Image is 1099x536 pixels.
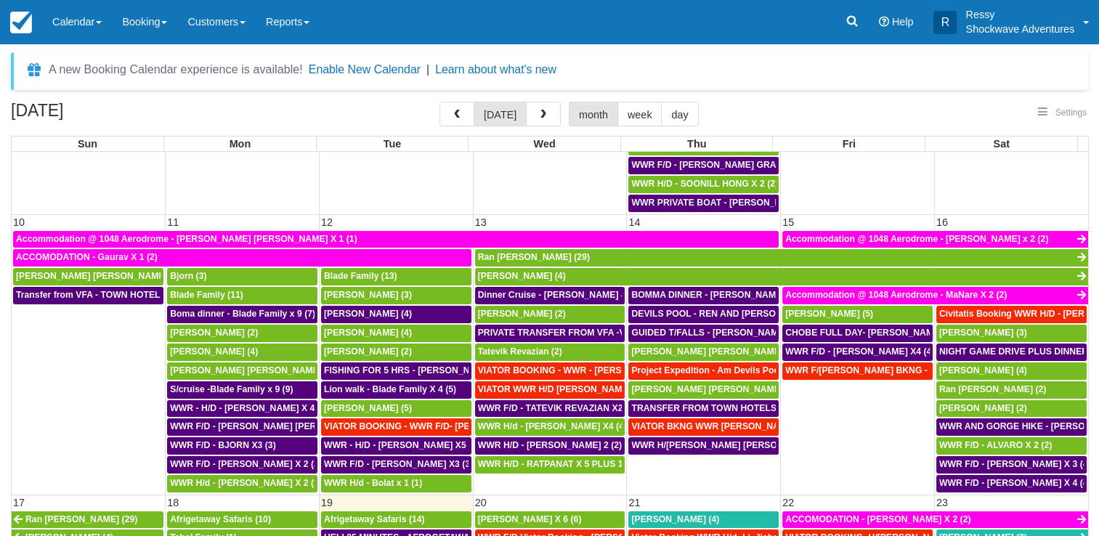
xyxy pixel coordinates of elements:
span: 16 [935,216,949,228]
span: WWR H/D - [PERSON_NAME] 2 (2) [478,440,622,450]
a: Boma dinner - Blade Family x 9 (7) [167,306,317,323]
span: FISHING FOR 5 HRS - [PERSON_NAME] X 2 (2) [324,365,522,375]
a: Lion walk - Blade Family X 4 (5) [321,381,471,399]
a: WWR - H/D - [PERSON_NAME] X5 (5) [321,437,471,455]
a: GUIDED T/FALLS - [PERSON_NAME] AND [PERSON_NAME] X4 (4) [628,325,779,342]
a: [PERSON_NAME] X 6 (6) [475,511,625,529]
a: WWR H/D - RATPANAT X 5 PLUS 1 (5) [475,456,625,474]
a: VIATOR BOOKING - WWR - [PERSON_NAME] 2 (2) [475,362,625,380]
a: WWR H/d - [PERSON_NAME] X4 (4) [475,418,625,436]
span: VIATOR BOOKING - WWR - [PERSON_NAME] 2 (2) [478,365,690,375]
a: WWR F/D - ALVARO X 2 (2) [936,437,1087,455]
span: WWR F/D - [PERSON_NAME] [PERSON_NAME] X1 (1) [170,421,396,431]
span: [PERSON_NAME] (5) [324,403,412,413]
h2: [DATE] [11,102,195,129]
span: WWR H/d - [PERSON_NAME] X 2 (2) [170,478,322,488]
a: Project Expedition - Am Devils Pool- [PERSON_NAME] X 2 (2) [628,362,779,380]
span: WWR H/D - RATPANAT X 5 PLUS 1 (5) [478,459,636,469]
a: WWR H/d - Bolat x 1 (1) [321,475,471,492]
span: Tatevik Revazian (2) [478,346,562,357]
span: Tue [384,138,402,150]
a: WWR F/D - [PERSON_NAME] GRACKO X4 (4) [628,157,779,174]
a: [PERSON_NAME] (5) [321,400,471,418]
span: Help [892,16,914,28]
a: WWR F/D - [PERSON_NAME] X 3 (4) [936,456,1087,474]
span: 22 [781,497,795,508]
span: ACCOMODATION - Gaurav X 1 (2) [16,252,158,262]
span: [PERSON_NAME] [PERSON_NAME] (2) [16,271,181,281]
a: Ran [PERSON_NAME] (29) [12,511,163,529]
a: WWR F/D - TATEVIK REVAZIAN X2 (2) [475,400,625,418]
button: [DATE] [474,102,527,126]
span: WWR - H/D - [PERSON_NAME] X5 (5) [324,440,479,450]
span: [PERSON_NAME] (2) [170,328,258,338]
a: TRANSFER FROM TOWN HOTELS TO VFA - [PERSON_NAME] [PERSON_NAME] X2 (2) [628,400,779,418]
span: WWR F/D - [PERSON_NAME] X 3 (4) [939,459,1091,469]
a: Civitatis Booking WWR H/D - [PERSON_NAME] [PERSON_NAME] X4 (4) [936,306,1087,323]
span: VIATOR BOOKING - WWR F/D- [PERSON_NAME] 2 (2) [324,421,551,431]
span: WWR - H/D - [PERSON_NAME] X 4 (4) [170,403,328,413]
span: Accommodation @ 1048 Aerodrome - [PERSON_NAME] [PERSON_NAME] X 1 (1) [16,234,357,244]
a: Accommodation @ 1048 Aerodrome - [PERSON_NAME] [PERSON_NAME] X 1 (1) [13,231,779,248]
span: [PERSON_NAME] [PERSON_NAME] (2) [631,346,796,357]
div: R [933,11,957,34]
a: NIGHT GAME DRIVE PLUS DINNER - [PERSON_NAME] X 4 (4) [936,344,1087,361]
span: [PERSON_NAME] (3) [939,328,1027,338]
span: [PERSON_NAME] [PERSON_NAME] (9) [631,384,796,394]
a: WWR F/[PERSON_NAME] BKNG - [PERSON_NAME] [PERSON_NAME] X1 (1) [782,362,933,380]
p: Ressy [965,7,1074,22]
span: WWR F/D - [PERSON_NAME] X3 (3) [324,459,473,469]
span: Accommodation @ 1048 Aerodrome - MaNare X 2 (2) [785,290,1007,300]
a: [PERSON_NAME] (4) [628,511,779,529]
span: 12 [320,216,334,228]
span: WWR F/D - [PERSON_NAME] X4 (4) [785,346,934,357]
span: 13 [474,216,488,228]
span: [PERSON_NAME] (5) [785,309,873,319]
span: DEVILS POOL - REN AND [PERSON_NAME] X4 (4) [631,309,843,319]
span: Blade Family (11) [170,290,243,300]
a: S/cruise -Blade Family x 9 (9) [167,381,317,399]
a: Afrigetaway Safaris (10) [167,511,317,529]
span: Wed [534,138,556,150]
span: Sun [78,138,97,150]
span: [PERSON_NAME] (4) [324,309,412,319]
span: Accommodation @ 1048 Aerodrome - [PERSON_NAME] x 2 (2) [785,234,1048,244]
span: [PERSON_NAME] (2) [478,309,566,319]
a: Blade Family (13) [321,268,471,285]
span: [PERSON_NAME] (2) [939,403,1027,413]
span: 18 [166,497,180,508]
span: [PERSON_NAME] (4) [324,328,412,338]
a: WWR AND GORGE HIKE - [PERSON_NAME] AND [PERSON_NAME] 4 (4) [936,418,1087,436]
button: month [569,102,618,126]
span: Ran [PERSON_NAME] (29) [25,514,137,524]
a: WWR H/D - [PERSON_NAME] 2 (2) [475,437,625,455]
span: 10 [12,216,26,228]
a: CHOBE FULL DAY- [PERSON_NAME] AND [PERSON_NAME] X4 (4) [782,325,933,342]
span: WWR F/D - [PERSON_NAME] X 4 (4) [939,478,1091,488]
a: WWR F/D - [PERSON_NAME] [PERSON_NAME] X1 (1) [167,418,317,436]
span: 15 [781,216,795,228]
span: Thu [687,138,706,150]
a: Accommodation @ 1048 Aerodrome - MaNare X 2 (2) [782,287,1088,304]
span: WWR F/D - [PERSON_NAME] GRACKO X4 (4) [631,160,822,170]
a: [PERSON_NAME] (2) [936,400,1087,418]
a: WWR F/D - [PERSON_NAME] X4 (4) [782,344,933,361]
span: GUIDED T/FALLS - [PERSON_NAME] AND [PERSON_NAME] X4 (4) [631,328,912,338]
a: WWR - H/D - [PERSON_NAME] X 4 (4) [167,400,317,418]
a: Learn about what's new [435,63,556,76]
span: WWR H/d - Bolat x 1 (1) [324,478,422,488]
a: WWR F/D - [PERSON_NAME] X 4 (4) [936,475,1087,492]
a: [PERSON_NAME] [PERSON_NAME] (2) [628,344,779,361]
span: Blade Family (13) [324,271,397,281]
span: Afrigetaway Safaris (10) [170,514,271,524]
img: checkfront-main-nav-mini-logo.png [10,12,32,33]
a: ACCOMODATION - [PERSON_NAME] X 2 (2) [782,511,1088,529]
span: Ran [PERSON_NAME] (29) [478,252,590,262]
a: VIATOR WWR H/D [PERSON_NAME] 1 (1) [475,381,625,399]
a: [PERSON_NAME] (5) [782,306,933,323]
span: 23 [935,497,949,508]
span: [PERSON_NAME] (3) [324,290,412,300]
a: Ran [PERSON_NAME] (29) [475,249,1088,267]
div: A new Booking Calendar experience is available! [49,61,303,78]
span: | [426,63,429,76]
